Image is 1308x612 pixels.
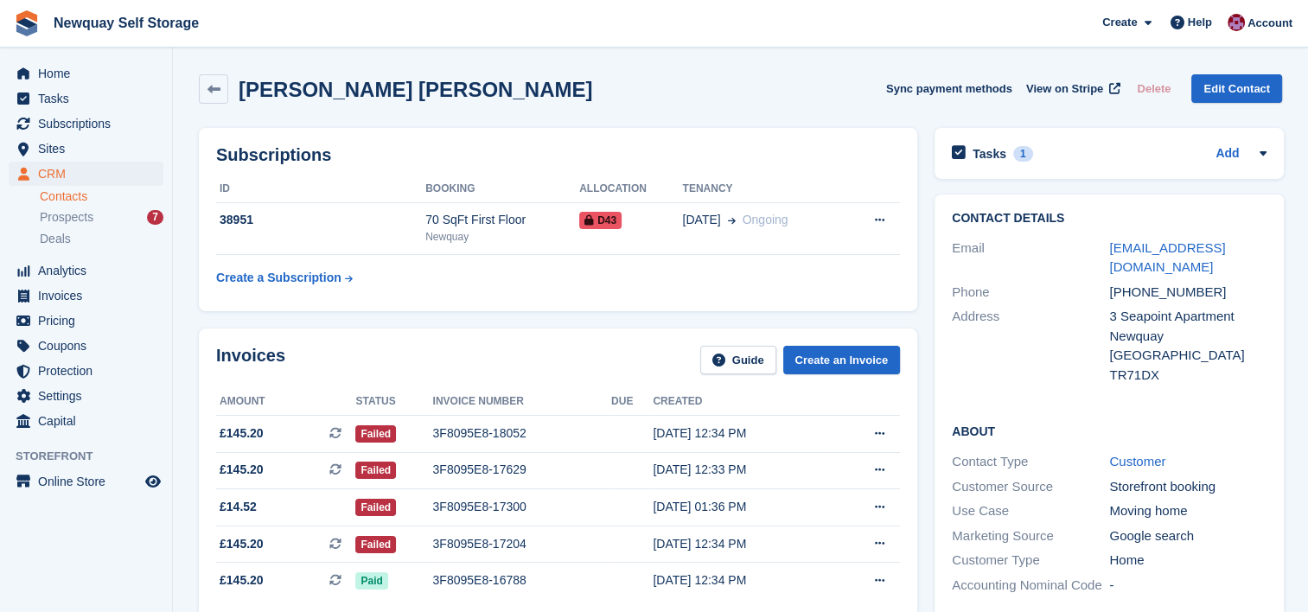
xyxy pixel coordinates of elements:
a: menu [9,61,163,86]
span: Online Store [38,469,142,494]
div: Marketing Source [952,526,1109,546]
span: Storefront [16,448,172,465]
a: menu [9,409,163,433]
span: Account [1247,15,1292,32]
a: Create an Invoice [783,346,901,374]
a: View on Stripe [1019,74,1124,103]
div: [DATE] 12:34 PM [653,571,831,590]
span: Tasks [38,86,142,111]
div: Contact Type [952,452,1109,472]
th: Invoice number [433,388,611,416]
div: Newquay [1109,327,1267,347]
th: Created [653,388,831,416]
div: Google search [1109,526,1267,546]
th: Due [611,388,653,416]
span: Subscriptions [38,112,142,136]
span: Settings [38,384,142,408]
div: Customer Type [952,551,1109,571]
div: Home [1109,551,1267,571]
span: Coupons [38,334,142,358]
img: stora-icon-8386f47178a22dfd0bd8f6a31ec36ba5ce8667c1dd55bd0f319d3a0aa187defe.svg [14,10,40,36]
span: Failed [355,425,396,443]
span: Capital [38,409,142,433]
div: Phone [952,283,1109,303]
span: Create [1102,14,1137,31]
div: [GEOGRAPHIC_DATA] [1109,346,1267,366]
div: Address [952,307,1109,385]
h2: About [952,422,1267,439]
span: View on Stripe [1026,80,1103,98]
a: Guide [700,346,776,374]
span: D43 [579,212,622,229]
div: Moving home [1109,501,1267,521]
span: Ongoing [743,213,788,226]
th: Tenancy [682,175,844,203]
div: 3F8095E8-18052 [433,424,611,443]
span: £145.20 [220,461,264,479]
div: 1 [1013,146,1033,162]
div: 3F8095E8-16788 [433,571,611,590]
th: ID [216,175,425,203]
div: 3F8095E8-17629 [433,461,611,479]
a: menu [9,162,163,186]
span: Sites [38,137,142,161]
a: Edit Contact [1191,74,1282,103]
button: Delete [1130,74,1177,103]
div: [DATE] 12:33 PM [653,461,831,479]
span: £145.20 [220,571,264,590]
a: menu [9,359,163,383]
a: Add [1215,144,1239,164]
div: [DATE] 12:34 PM [653,424,831,443]
div: 70 SqFt First Floor [425,211,579,229]
a: menu [9,469,163,494]
a: menu [9,137,163,161]
th: Booking [425,175,579,203]
a: Customer [1109,454,1165,469]
span: Analytics [38,258,142,283]
div: [PHONE_NUMBER] [1109,283,1267,303]
a: menu [9,384,163,408]
span: Pricing [38,309,142,333]
div: Storefront booking [1109,477,1267,497]
span: Protection [38,359,142,383]
th: Status [355,388,432,416]
a: Preview store [143,471,163,492]
a: Deals [40,230,163,248]
div: 7 [147,210,163,225]
div: [DATE] 01:36 PM [653,498,831,516]
a: Newquay Self Storage [47,9,206,37]
div: Create a Subscription [216,269,341,287]
span: Help [1188,14,1212,31]
th: Allocation [579,175,682,203]
a: menu [9,334,163,358]
h2: [PERSON_NAME] [PERSON_NAME] [239,78,592,101]
a: Create a Subscription [216,262,353,294]
span: Prospects [40,209,93,226]
a: Contacts [40,188,163,205]
th: Amount [216,388,355,416]
span: £145.20 [220,535,264,553]
span: Deals [40,231,71,247]
img: Paul Upson [1228,14,1245,31]
a: Prospects 7 [40,208,163,226]
span: £145.20 [220,424,264,443]
div: 3F8095E8-17300 [433,498,611,516]
h2: Tasks [973,146,1006,162]
a: menu [9,309,163,333]
button: Sync payment methods [886,74,1012,103]
a: [EMAIL_ADDRESS][DOMAIN_NAME] [1109,240,1225,275]
div: 3 Seapoint Apartment [1109,307,1267,327]
a: menu [9,112,163,136]
span: Failed [355,499,396,516]
div: [DATE] 12:34 PM [653,535,831,553]
a: menu [9,284,163,308]
span: Failed [355,462,396,479]
span: CRM [38,162,142,186]
span: Home [38,61,142,86]
div: Accounting Nominal Code [952,576,1109,596]
div: Use Case [952,501,1109,521]
span: Failed [355,536,396,553]
div: Newquay [425,229,579,245]
h2: Invoices [216,346,285,374]
span: Invoices [38,284,142,308]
